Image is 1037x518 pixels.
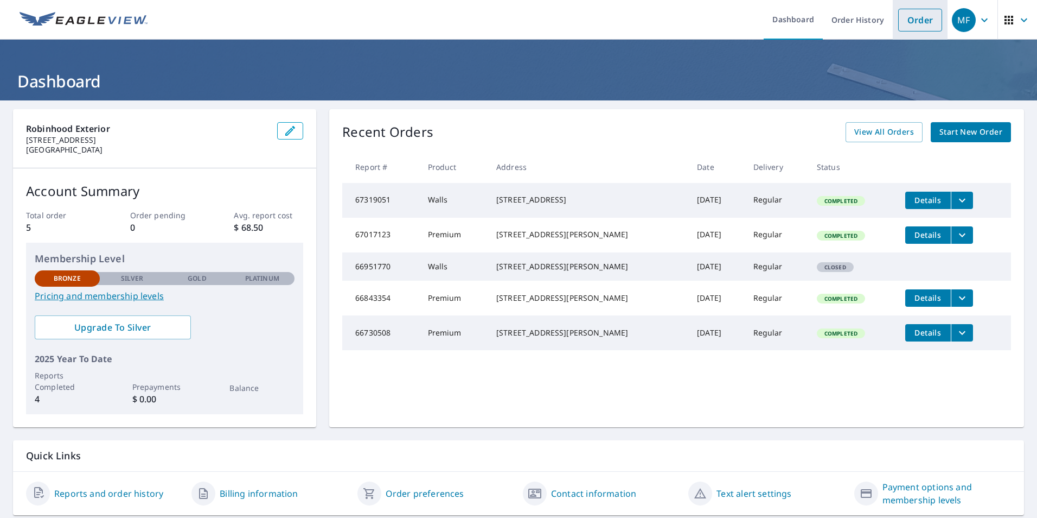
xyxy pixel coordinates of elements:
[905,226,951,244] button: detailsBtn-67017123
[688,281,744,315] td: [DATE]
[688,151,744,183] th: Date
[496,194,680,205] div: [STREET_ADDRESS]
[818,263,853,271] span: Closed
[846,122,923,142] a: View All Orders
[54,487,163,500] a: Reports and order history
[132,393,197,406] p: $ 0.00
[419,315,488,350] td: Premium
[952,8,976,32] div: MF
[20,12,148,28] img: EV Logo
[342,281,419,315] td: 66843354
[26,181,303,201] p: Account Summary
[35,289,295,302] a: Pricing and membership levels
[342,315,419,350] td: 66730508
[26,135,268,145] p: [STREET_ADDRESS]
[496,229,680,240] div: [STREET_ADDRESS][PERSON_NAME]
[35,251,295,266] p: Membership Level
[121,274,144,283] p: Silver
[386,487,464,500] a: Order preferences
[745,315,808,350] td: Regular
[898,9,942,31] a: Order
[688,183,744,218] td: [DATE]
[229,382,295,394] p: Balance
[35,370,100,393] p: Reports Completed
[688,315,744,350] td: [DATE]
[26,221,95,234] p: 5
[488,151,688,183] th: Address
[342,151,419,183] th: Report #
[745,252,808,281] td: Regular
[808,151,897,183] th: Status
[951,192,973,209] button: filesDropdownBtn-67319051
[220,487,298,500] a: Billing information
[745,183,808,218] td: Regular
[419,183,488,218] td: Walls
[234,221,303,234] p: $ 68.50
[496,261,680,272] div: [STREET_ADDRESS][PERSON_NAME]
[342,183,419,218] td: 67319051
[26,122,268,135] p: Robinhood Exterior
[496,293,680,304] div: [STREET_ADDRESS][PERSON_NAME]
[951,324,973,342] button: filesDropdownBtn-66730508
[939,125,1002,139] span: Start New Order
[342,122,433,142] p: Recent Orders
[818,232,864,239] span: Completed
[688,218,744,252] td: [DATE]
[130,221,200,234] p: 0
[745,281,808,315] td: Regular
[745,218,808,252] td: Regular
[419,281,488,315] td: Premium
[26,145,268,155] p: [GEOGRAPHIC_DATA]
[931,122,1011,142] a: Start New Order
[35,393,100,406] p: 4
[35,352,295,365] p: 2025 Year To Date
[716,487,791,500] a: Text alert settings
[26,449,1011,463] p: Quick Links
[912,327,944,338] span: Details
[54,274,81,283] p: Bronze
[818,197,864,205] span: Completed
[905,192,951,209] button: detailsBtn-67319051
[912,293,944,303] span: Details
[419,218,488,252] td: Premium
[13,70,1024,92] h1: Dashboard
[951,289,973,307] button: filesDropdownBtn-66843354
[35,315,191,339] a: Upgrade To Silver
[854,125,914,139] span: View All Orders
[132,381,197,393] p: Prepayments
[26,210,95,221] p: Total order
[882,481,1011,507] a: Payment options and membership levels
[905,324,951,342] button: detailsBtn-66730508
[912,230,944,240] span: Details
[234,210,303,221] p: Avg. report cost
[342,218,419,252] td: 67017123
[818,330,864,337] span: Completed
[419,151,488,183] th: Product
[818,295,864,302] span: Completed
[130,210,200,221] p: Order pending
[43,321,182,333] span: Upgrade To Silver
[905,289,951,307] button: detailsBtn-66843354
[188,274,206,283] p: Gold
[688,252,744,281] td: [DATE]
[951,226,973,244] button: filesDropdownBtn-67017123
[342,252,419,281] td: 66951770
[745,151,808,183] th: Delivery
[245,274,279,283] p: Platinum
[419,252,488,281] td: Walls
[912,195,944,205] span: Details
[496,327,680,338] div: [STREET_ADDRESS][PERSON_NAME]
[551,487,636,500] a: Contact information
